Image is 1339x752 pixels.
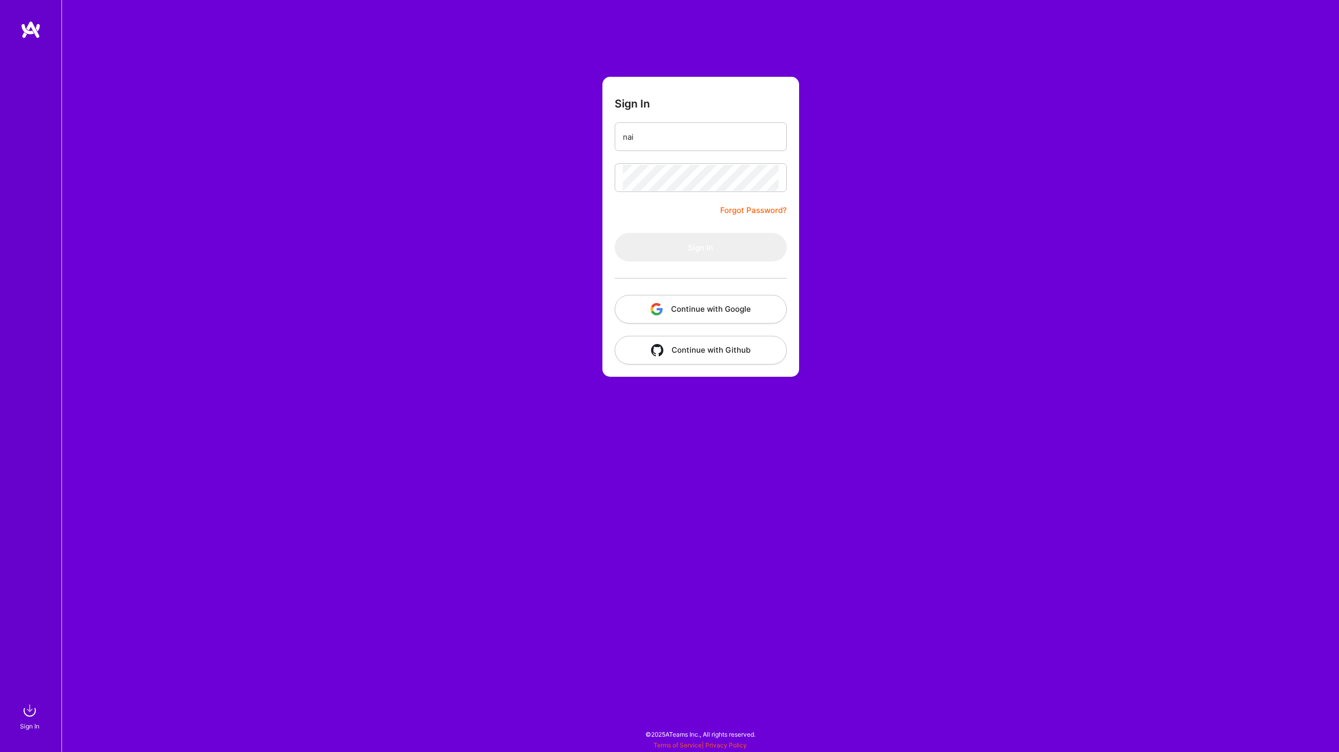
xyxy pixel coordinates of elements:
[615,336,787,364] button: Continue with Github
[615,97,650,110] h3: Sign In
[615,233,787,262] button: Sign In
[654,741,702,749] a: Terms of Service
[623,124,779,150] input: Email...
[654,741,747,749] span: |
[651,303,663,315] img: icon
[61,721,1339,747] div: © 2025 ATeams Inc., All rights reserved.
[615,295,787,324] button: Continue with Google
[651,344,663,356] img: icon
[720,204,787,217] a: Forgot Password?
[19,700,40,721] img: sign in
[705,741,747,749] a: Privacy Policy
[20,20,41,39] img: logo
[22,700,40,732] a: sign inSign In
[20,721,39,732] div: Sign In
